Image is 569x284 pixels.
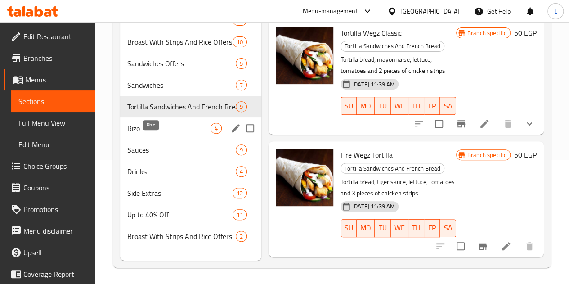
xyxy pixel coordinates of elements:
div: Tortilla Sandwiches And French Bread [341,41,444,52]
p: Tortilla bread, mayonnaise, lettuce, tomatoes and 2 pieces of chicken strips [341,54,456,77]
button: TH [408,97,424,115]
span: 12 [233,189,246,198]
a: Menus [4,69,95,90]
a: Branches [4,47,95,69]
span: 10 [233,38,246,46]
span: FR [428,99,436,113]
h6: 50 EGP [514,27,537,39]
span: MO [360,221,371,234]
div: Sandwiches7 [120,74,261,96]
span: Tortilla Sandwiches And French Bread [341,41,444,51]
span: Branch specific [464,151,510,159]
svg: Show Choices [524,118,535,129]
button: WE [391,97,408,115]
span: Select to update [451,237,470,256]
a: Menu disclaimer [4,220,95,242]
span: Tortilla Sandwiches And French Bread [341,163,444,174]
div: items [236,166,247,177]
span: TH [412,99,421,113]
span: Tortilla Wegz Classic [341,26,402,40]
button: TU [375,219,390,237]
span: TU [378,99,387,113]
span: Edit Restaurant [23,31,88,42]
span: 11 [233,211,246,219]
button: TH [408,219,424,237]
span: SA [444,99,452,113]
button: delete [519,235,540,257]
span: 7 [236,81,246,90]
button: Branch-specific-item [472,235,493,257]
span: 5 [236,59,246,68]
div: items [236,80,247,90]
button: SU [341,219,357,237]
span: Sandwiches [127,80,236,90]
span: Choice Groups [23,161,88,171]
span: Menu disclaimer [23,225,88,236]
span: 2 [236,232,246,241]
button: SA [440,219,456,237]
button: edit [229,122,242,135]
span: Drinks [127,166,236,177]
div: Drinks4 [120,161,261,182]
a: Coupons [4,177,95,198]
span: TU [378,221,387,234]
span: 4 [211,124,221,133]
button: sort-choices [408,113,430,135]
div: Menu-management [303,6,358,17]
span: Edit Menu [18,139,88,150]
span: Branch specific [464,29,510,37]
div: items [236,231,247,242]
button: SU [341,97,357,115]
a: Edit Menu [11,134,95,155]
span: WE [394,221,405,234]
a: Edit menu item [479,118,490,129]
span: Tortilla Sandwiches And French Bread [127,101,236,112]
span: Fire Wegz Tortilla [341,148,393,162]
span: Coverage Report [23,269,88,279]
span: SU [345,99,353,113]
span: Promotions [23,204,88,215]
div: Sauces [127,144,236,155]
a: Upsell [4,242,95,263]
span: WE [394,99,405,113]
span: Side Extras [127,188,233,198]
a: Full Menu View [11,112,95,134]
div: items [211,123,222,134]
span: L [554,6,557,16]
nav: Menu sections [120,6,261,251]
div: Tortilla Sandwiches And French Bread9 [120,96,261,117]
span: SA [444,221,452,234]
span: Coupons [23,182,88,193]
div: [GEOGRAPHIC_DATA] [400,6,460,16]
span: Broast With Strips And Rice Offers [127,231,236,242]
span: Menus [25,74,88,85]
span: Upsell [23,247,88,258]
button: WE [391,219,408,237]
div: Broast With Strips And Rice Offers10 [120,31,261,53]
span: Up to 40% Off [127,209,233,220]
img: Tortilla Wegz Classic [276,27,333,84]
span: Sandwiches Offers [127,58,236,69]
span: Rizo [127,123,211,134]
p: Tortilla bread, tiger sauce, lettuce, tomatoes and 3 pieces of chicken strips [341,176,456,199]
span: SU [345,221,353,234]
button: MO [357,97,375,115]
a: Sections [11,90,95,112]
a: Choice Groups [4,155,95,177]
div: Side Extras12 [120,182,261,204]
button: FR [424,97,440,115]
span: Sections [18,96,88,107]
div: Sauces9 [120,139,261,161]
span: MO [360,99,371,113]
span: 9 [236,146,246,154]
span: Broast With Strips And Rice Offers [127,36,233,47]
img: Fire Wegz Tortilla [276,149,333,206]
a: Edit Restaurant [4,26,95,47]
span: Branches [23,53,88,63]
div: items [236,101,247,112]
a: Promotions [4,198,95,220]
